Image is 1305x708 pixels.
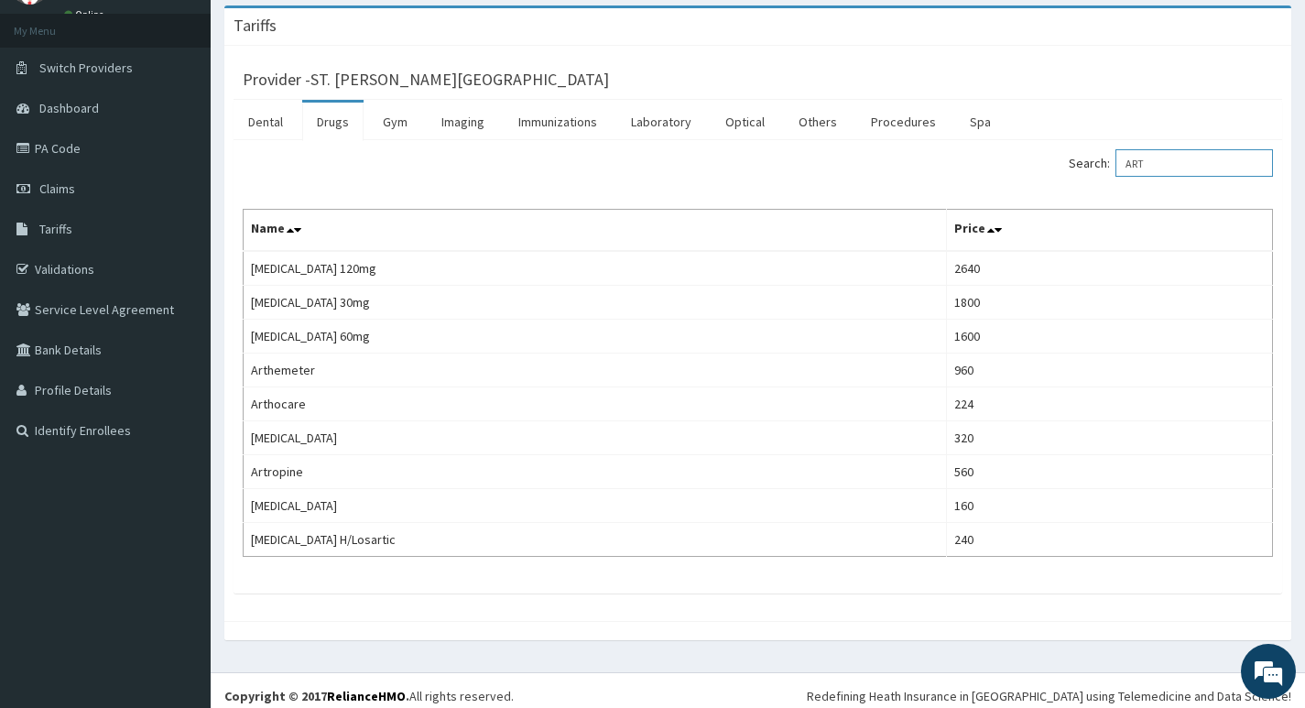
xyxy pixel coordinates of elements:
[34,92,74,137] img: d_794563401_company_1708531726252_794563401
[64,8,108,21] a: Online
[784,103,852,141] a: Others
[39,221,72,237] span: Tariffs
[1115,149,1273,177] input: Search:
[302,103,364,141] a: Drugs
[244,387,947,421] td: Arthocare
[9,500,349,564] textarea: Type your message and hit 'Enter'
[711,103,779,141] a: Optical
[224,688,409,704] strong: Copyright © 2017 .
[947,286,1273,320] td: 1800
[504,103,612,141] a: Immunizations
[244,210,947,252] th: Name
[947,455,1273,489] td: 560
[368,103,422,141] a: Gym
[234,17,277,34] h3: Tariffs
[427,103,499,141] a: Imaging
[1069,149,1273,177] label: Search:
[947,421,1273,455] td: 320
[856,103,951,141] a: Procedures
[244,421,947,455] td: [MEDICAL_DATA]
[106,231,253,416] span: We're online!
[244,286,947,320] td: [MEDICAL_DATA] 30mg
[244,455,947,489] td: Artropine
[244,251,947,286] td: [MEDICAL_DATA] 120mg
[300,9,344,53] div: Minimize live chat window
[39,100,99,116] span: Dashboard
[39,60,133,76] span: Switch Providers
[947,387,1273,421] td: 224
[947,523,1273,557] td: 240
[807,687,1291,705] div: Redefining Heath Insurance in [GEOGRAPHIC_DATA] using Telemedicine and Data Science!
[234,103,298,141] a: Dental
[244,320,947,354] td: [MEDICAL_DATA] 60mg
[955,103,1006,141] a: Spa
[39,180,75,197] span: Claims
[947,251,1273,286] td: 2640
[327,688,406,704] a: RelianceHMO
[947,210,1273,252] th: Price
[947,320,1273,354] td: 1600
[947,354,1273,387] td: 960
[244,489,947,523] td: [MEDICAL_DATA]
[947,489,1273,523] td: 160
[244,523,947,557] td: [MEDICAL_DATA] H/Losartic
[244,354,947,387] td: Arthemeter
[243,71,609,88] h3: Provider - ST. [PERSON_NAME][GEOGRAPHIC_DATA]
[616,103,706,141] a: Laboratory
[95,103,308,126] div: Chat with us now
